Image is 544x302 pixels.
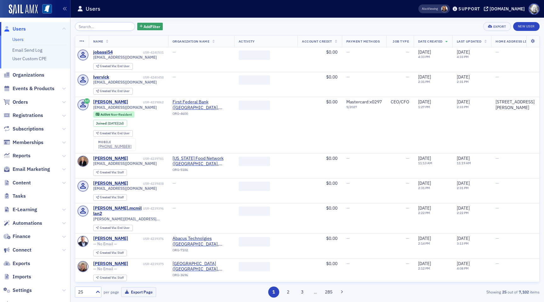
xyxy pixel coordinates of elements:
[100,276,117,280] span: Created Via :
[3,72,44,78] a: Organizations
[484,7,527,11] button: [DOMAIN_NAME]
[490,6,525,12] div: [DOMAIN_NAME]
[104,289,119,295] label: per page
[406,74,409,80] span: —
[13,220,42,227] span: Automations
[93,217,164,221] span: [PERSON_NAME][EMAIL_ADDRESS][DOMAIN_NAME]
[143,206,164,211] div: USR-4239396
[3,85,54,92] a: Events & Products
[13,287,32,294] span: Settings
[3,206,37,213] a: E-Learning
[100,65,130,68] div: End User
[100,64,117,68] span: Created Via :
[173,273,230,279] div: ORG-3696
[326,180,337,186] span: $0.00
[3,26,26,32] a: Users
[144,24,160,29] span: Add Filter
[418,155,431,161] span: [DATE]
[496,39,534,44] span: Home Address Line 1
[346,261,350,266] span: —
[406,155,409,161] span: —
[100,226,130,230] div: End User
[3,247,31,253] a: Connect
[326,261,337,266] span: $0.00
[173,156,230,167] a: [US_STATE] Food Network ([GEOGRAPHIC_DATA], [GEOGRAPHIC_DATA])
[346,99,382,105] span: Mastercard : x0297
[129,157,164,161] div: USR-4239781
[93,39,103,44] span: Name
[173,99,230,110] span: First Federal Bank (Tuscaloosa, AL)
[346,205,350,211] span: —
[418,79,430,84] time: 2:31 PM
[326,49,337,55] span: $0.00
[13,112,43,119] span: Registrations
[3,193,26,200] a: Tasks
[457,161,471,165] time: 11:19 AM
[496,74,499,80] span: —
[93,169,127,176] div: Created Via: Staff
[513,22,540,31] a: New User
[173,156,230,167] span: Mississippi Food Network (Jackson, MS)
[326,235,337,241] span: $0.00
[282,287,293,298] button: 2
[93,275,127,281] div: Created Via: Staff
[239,182,270,191] span: ‌
[457,155,470,161] span: [DATE]
[496,235,499,241] span: —
[173,236,230,247] span: Abacus Technolgies (Birmingham, AL)
[173,49,176,55] span: —
[111,112,132,117] span: Non-Resident
[173,180,176,186] span: —
[268,287,279,298] button: 1
[173,205,176,211] span: —
[93,120,127,127] div: Joined: 2025-08-11 00:00:00
[518,289,530,295] strong: 7,102
[418,180,431,186] span: [DATE]
[12,56,47,61] a: User Custom CPE
[496,155,499,161] span: —
[93,99,128,105] a: [PERSON_NAME]
[496,99,535,110] div: [STREET_ADDRESS][PERSON_NAME]
[98,144,132,149] a: [PHONE_NUMBER]
[129,100,164,104] div: USR-4239862
[9,4,38,15] img: SailAMX
[93,181,128,186] div: [PERSON_NAME]
[173,261,230,272] a: [GEOGRAPHIC_DATA] ([GEOGRAPHIC_DATA], [GEOGRAPHIC_DATA])
[13,233,31,240] span: Finance
[137,23,163,31] button: AddFilter
[418,99,431,105] span: [DATE]
[13,247,31,253] span: Connect
[100,251,117,255] span: Created Via :
[108,121,124,125] div: (2d)
[13,193,26,200] span: Tasks
[326,205,337,211] span: $0.00
[13,273,31,280] span: Imports
[493,25,506,28] div: Export
[457,180,470,186] span: [DATE]
[406,180,409,186] span: —
[239,157,270,166] span: ‌
[86,5,100,13] h1: Users
[326,99,337,105] span: $0.00
[75,22,135,31] input: Search…
[326,155,337,161] span: $0.00
[457,105,469,109] time: 2:33 PM
[13,85,54,92] span: Events & Products
[239,75,270,85] span: ‌
[418,205,431,211] span: [DATE]
[129,182,164,186] div: USR-4239408
[78,289,92,295] div: 25
[13,179,31,186] span: Content
[457,186,469,190] time: 2:31 PM
[96,113,132,117] a: Active Non-Resident
[3,273,31,280] a: Imports
[346,235,350,241] span: —
[391,99,409,105] div: CEO/CFO
[100,196,124,199] div: Staff
[121,287,156,297] button: Export Page
[311,289,320,295] span: …
[496,49,499,55] span: —
[110,75,164,79] div: USR-4240458
[418,186,430,190] time: 2:31 PM
[418,241,430,246] time: 2:14 PM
